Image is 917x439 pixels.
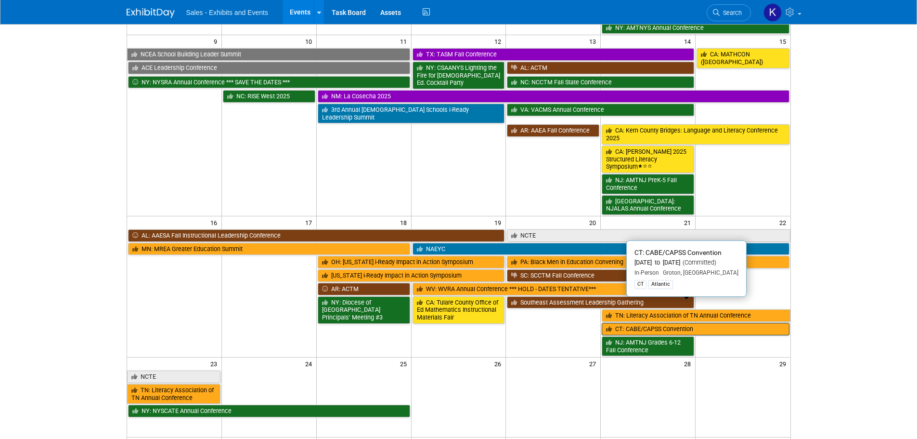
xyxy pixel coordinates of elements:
[304,358,316,370] span: 24
[209,216,221,228] span: 16
[634,280,646,289] div: CT
[507,76,694,89] a: NC: NCCTM Fall State Conference
[304,35,316,47] span: 10
[413,243,789,255] a: NAEYC
[493,216,505,228] span: 19
[634,249,722,256] span: CT: CABE/CAPSS Convention
[680,259,716,266] span: (Committed)
[304,216,316,228] span: 17
[209,358,221,370] span: 23
[720,9,742,16] span: Search
[399,35,411,47] span: 11
[707,4,751,21] a: Search
[318,90,789,103] a: NM: La Cosecha 2025
[413,62,505,89] a: NY: CSAANYS Lighting the Fire for [DEMOGRAPHIC_DATA] Ed. Cocktail Party
[128,243,410,255] a: MN: MREA Greater Education Summit
[127,8,175,18] img: ExhibitDay
[634,259,738,267] div: [DATE] to [DATE]
[683,216,695,228] span: 21
[318,283,410,295] a: AR: ACTM
[413,48,695,61] a: TX: TASM Fall Conference
[127,384,220,404] a: TN: Literacy Association of TN Annual Conference
[127,371,220,383] a: NCTE
[128,405,410,417] a: NY: NYSCATE Annual Conference
[399,358,411,370] span: 25
[602,309,790,322] a: TN: Literacy Association of TN Annual Conference
[507,62,694,74] a: AL: ACTM
[318,256,505,268] a: OH: [US_STATE] i-Ready Impact in Action Symposium
[602,124,789,144] a: CA: Kern County Bridges: Language and Literacy Conference 2025
[602,336,694,356] a: NJ: AMTNJ Grades 6-12 Fall Conference
[507,256,789,268] a: PA: Black Men in Education Convening
[507,104,694,116] a: VA: VACMS Annual Conference
[602,174,694,194] a: NJ: AMTNJ PreK-5 Fall Conference
[507,229,790,242] a: NCTE
[588,358,600,370] span: 27
[683,358,695,370] span: 28
[507,124,599,137] a: AR: AAEA Fall Conference
[413,283,695,295] a: WV: WVRA Annual Conference *** HOLD - DATES TENTATIVE***
[213,35,221,47] span: 9
[778,216,790,228] span: 22
[493,358,505,370] span: 26
[128,62,410,74] a: ACE Leadership Conference
[602,22,789,34] a: NY: AMTNYS Annual Conference
[634,269,659,276] span: In-Person
[127,48,410,61] a: NCEA School Building Leader Summit
[318,269,505,282] a: [US_STATE] i-Ready Impact in Action Symposium
[778,35,790,47] span: 15
[507,269,694,282] a: SC: SCCTM Fall Conference
[493,35,505,47] span: 12
[602,323,789,335] a: CT: CABE/CAPSS Convention
[778,358,790,370] span: 29
[186,9,268,16] span: Sales - Exhibits and Events
[128,76,410,89] a: NY: NYSRA Annual Conference *** SAVE THE DATES ***
[602,146,694,173] a: CA: [PERSON_NAME] 2025 Structured Literacy Symposium
[507,296,694,309] a: Southeast Assessment Leadership Gathering
[128,229,505,242] a: AL: AAESA Fall Instructional Leadership Conference
[683,35,695,47] span: 14
[223,90,315,103] a: NC: RISE West 2025
[413,296,505,324] a: CA: Tulare County Office of Ed Mathematics Instructional Materials Fair
[763,3,782,22] img: Kara Haven
[659,269,738,276] span: Groton, [GEOGRAPHIC_DATA]
[602,195,694,215] a: [GEOGRAPHIC_DATA]: NJALAS Annual Conference
[697,48,789,68] a: CA: MATHCON ([GEOGRAPHIC_DATA])
[399,216,411,228] span: 18
[588,216,600,228] span: 20
[648,280,673,289] div: Atlantic
[318,104,505,123] a: 3rd Annual [DEMOGRAPHIC_DATA] Schools i-Ready Leadership Summit
[318,296,410,324] a: NY: Diocese of [GEOGRAPHIC_DATA] Principals’ Meeting #3
[588,35,600,47] span: 13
